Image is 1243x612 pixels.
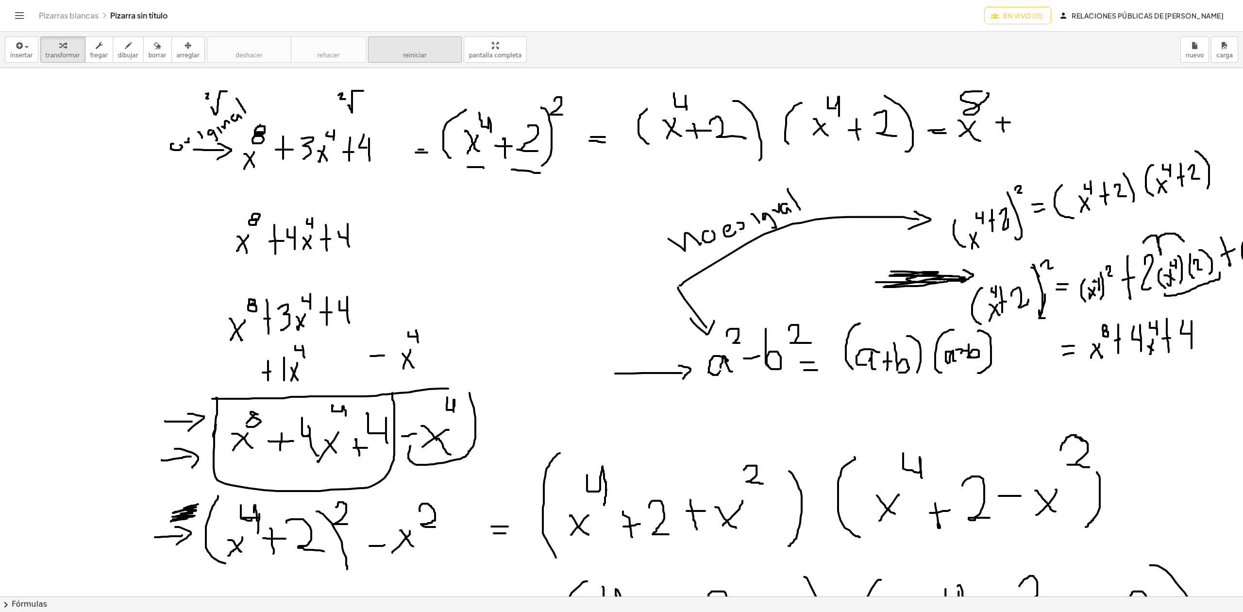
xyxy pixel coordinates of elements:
[403,52,427,59] font: reiniciar
[10,52,33,59] font: insertar
[1216,52,1233,59] font: carga
[1053,7,1231,24] button: Relaciones públicas de [PERSON_NAME]
[5,36,38,63] button: insertar
[46,52,80,59] font: transformar
[373,41,456,50] font: refrescar
[12,8,27,23] button: Cambiar navegación
[143,36,172,63] button: borrar
[469,52,522,59] font: pantalla completa
[1180,36,1209,63] button: nuevo
[1186,52,1204,59] font: nuevo
[235,52,262,59] font: deshacer
[296,41,361,50] font: rehacer
[39,10,99,20] font: Pizarras blancas
[39,11,99,20] a: Pizarras blancas
[464,36,527,63] button: pantalla completa
[1211,36,1238,63] button: carga
[207,36,291,63] button: deshacerdeshacer
[113,36,144,63] button: dibujar
[291,36,366,63] button: rehacerrehacer
[149,52,167,59] font: borrar
[118,52,138,59] font: dibujar
[212,41,286,50] font: deshacer
[12,599,47,609] font: Fórmulas
[984,7,1051,24] button: En vivo (0)
[40,36,85,63] button: transformar
[85,36,113,63] button: fregar
[1072,11,1224,20] font: Relaciones públicas de [PERSON_NAME]
[171,36,205,63] button: arreglar
[177,52,200,59] font: arreglar
[368,36,462,63] button: refrescarreiniciar
[317,52,339,59] font: rehacer
[90,52,108,59] font: fregar
[1003,11,1042,20] font: En vivo (0)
